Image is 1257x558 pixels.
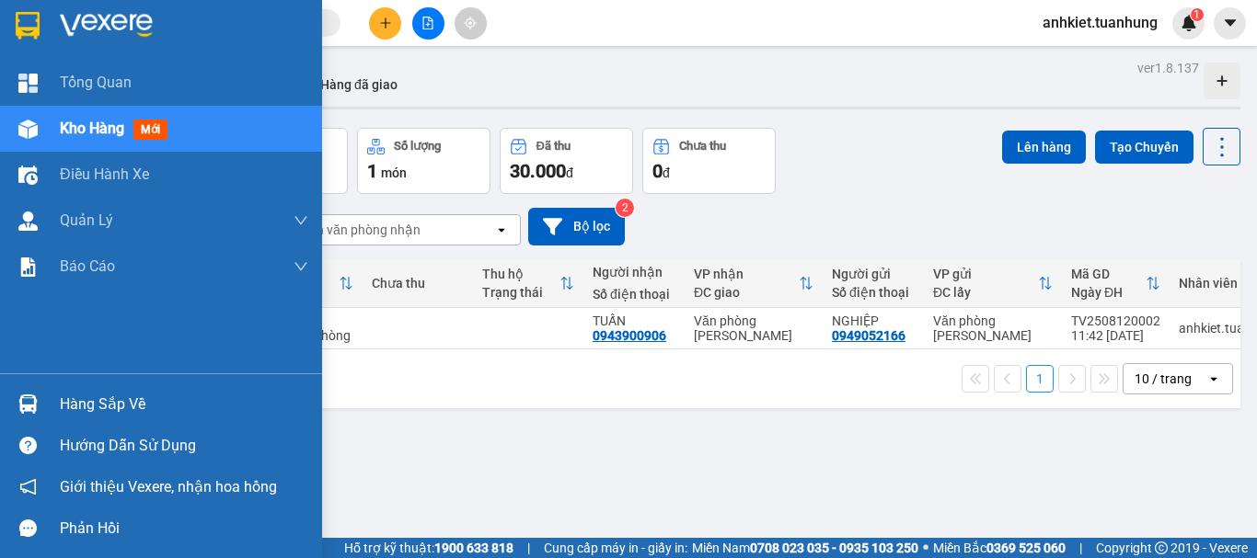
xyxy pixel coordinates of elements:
[421,17,434,29] span: file-add
[1095,131,1194,164] button: Tạo Chuyến
[367,160,377,182] span: 1
[1071,328,1160,343] div: 11:42 [DATE]
[536,140,571,153] div: Đã thu
[1062,259,1170,308] th: Toggle SortBy
[1214,7,1246,40] button: caret-down
[60,163,149,186] span: Điều hành xe
[694,285,799,300] div: ĐC giao
[60,432,308,460] div: Hướng dẫn sử dụng
[1071,285,1146,300] div: Ngày ĐH
[1071,313,1160,328] div: TV2508120002
[933,285,1038,300] div: ĐC lấy
[616,199,634,217] sup: 2
[1002,131,1086,164] button: Lên hàng
[663,165,670,180] span: đ
[133,120,167,140] span: mới
[294,213,308,228] span: down
[18,394,38,414] img: warehouse-icon
[344,538,513,558] span: Hỗ trợ kỹ thuật:
[455,7,487,40] button: aim
[679,140,726,153] div: Chưa thu
[482,267,559,281] div: Thu hộ
[379,17,392,29] span: plus
[1194,8,1200,21] span: 1
[8,40,351,63] li: 85 [PERSON_NAME]
[18,74,38,93] img: dashboard-icon
[372,276,464,290] div: Chưa thu
[1028,11,1172,34] span: anhkiet.tuanhung
[60,120,124,137] span: Kho hàng
[60,255,115,278] span: Báo cáo
[528,208,625,245] button: Bộ lọc
[106,67,121,82] span: phone
[593,265,675,279] div: Người nhận
[1204,63,1240,99] div: Tạo kho hàng mới
[750,541,918,555] strong: 0708 023 035 - 0935 103 250
[1206,371,1221,386] svg: open
[1071,267,1146,281] div: Mã GD
[924,259,1062,308] th: Toggle SortBy
[106,44,121,59] span: environment
[1181,15,1197,31] img: icon-new-feature
[832,285,915,300] div: Số điện thoại
[8,115,207,186] b: GỬI : Văn phòng [PERSON_NAME]
[933,267,1038,281] div: VP gửi
[1191,8,1204,21] sup: 1
[566,165,573,180] span: đ
[986,541,1066,555] strong: 0369 525 060
[306,63,412,107] button: Hàng đã giao
[369,7,401,40] button: plus
[60,515,308,542] div: Phản hồi
[593,328,666,343] div: 0943900906
[19,437,37,454] span: question-circle
[494,222,509,237] svg: open
[933,538,1066,558] span: Miền Bắc
[832,267,915,281] div: Người gửi
[510,160,566,182] span: 30.000
[685,259,823,308] th: Toggle SortBy
[394,140,441,153] div: Số lượng
[18,165,38,185] img: warehouse-icon
[464,17,477,29] span: aim
[357,128,490,194] button: Số lượng1món
[642,128,776,194] button: Chưa thu0đ
[18,120,38,139] img: warehouse-icon
[694,267,799,281] div: VP nhận
[106,12,260,35] b: [PERSON_NAME]
[923,544,928,552] span: ⚪️
[60,475,277,498] span: Giới thiệu Vexere, nhận hoa hồng
[60,71,132,94] span: Tổng Quan
[60,391,308,418] div: Hàng sắp về
[544,538,687,558] span: Cung cấp máy in - giấy in:
[16,12,40,40] img: logo-vxr
[19,478,37,495] span: notification
[500,128,633,194] button: Đã thu30.000đ
[652,160,663,182] span: 0
[294,221,421,239] div: Chọn văn phòng nhận
[434,541,513,555] strong: 1900 633 818
[1222,15,1239,31] span: caret-down
[19,519,37,537] span: message
[933,313,1053,343] div: Văn phòng [PERSON_NAME]
[832,313,915,328] div: NGHIỆP
[593,313,675,328] div: TUẤN
[294,259,308,274] span: down
[832,328,905,343] div: 0949052166
[694,313,813,343] div: Văn phòng [PERSON_NAME]
[18,211,38,231] img: warehouse-icon
[8,63,351,86] li: 02839.63.63.63
[473,259,583,308] th: Toggle SortBy
[60,209,113,232] span: Quản Lý
[1155,541,1168,554] span: copyright
[1079,538,1082,558] span: |
[381,165,407,180] span: món
[527,538,530,558] span: |
[1135,370,1192,388] div: 10 / trang
[692,538,918,558] span: Miền Nam
[593,287,675,302] div: Số điện thoại
[18,257,38,277] img: solution-icon
[482,285,559,300] div: Trạng thái
[412,7,444,40] button: file-add
[1137,58,1199,78] div: ver 1.8.137
[1026,365,1054,393] button: 1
